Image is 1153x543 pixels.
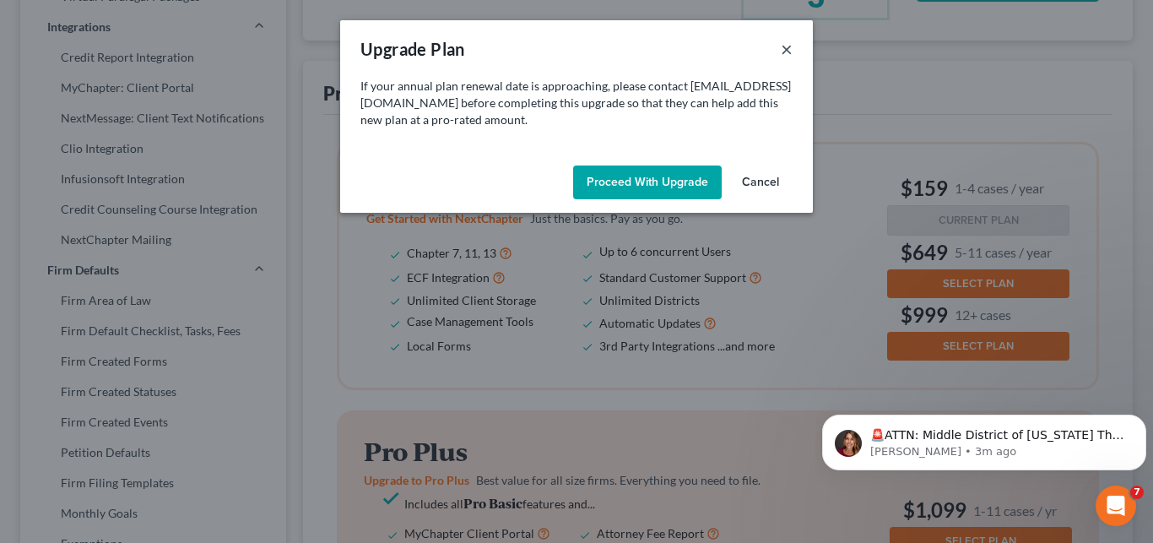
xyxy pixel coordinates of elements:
[573,166,722,199] button: Proceed with Upgrade
[815,379,1153,497] iframe: Intercom notifications message
[1096,486,1136,526] iframe: Intercom live chat
[360,78,793,128] p: If your annual plan renewal date is approaching, please contact [EMAIL_ADDRESS][DOMAIN_NAME] befo...
[781,39,793,59] button: ×
[728,166,793,199] button: Cancel
[360,37,465,61] div: Upgrade Plan
[1130,486,1144,499] span: 7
